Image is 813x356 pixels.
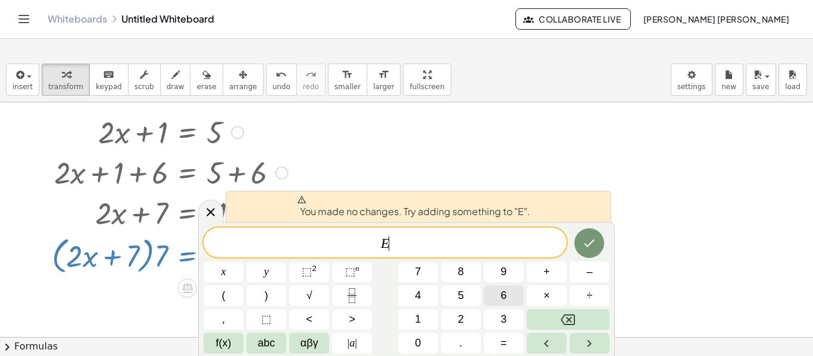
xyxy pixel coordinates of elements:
[349,311,355,327] span: >
[778,64,807,96] button: load
[398,309,438,330] button: 1
[398,333,438,354] button: 0
[258,335,275,351] span: abc
[441,333,481,354] button: .
[128,64,161,96] button: scrub
[306,311,312,327] span: <
[190,64,223,96] button: erase
[527,309,609,330] button: Backspace
[289,333,329,354] button: Greek alphabet
[484,333,524,354] button: Equals
[441,262,481,282] button: 8
[342,68,353,82] i: format_size
[48,13,107,25] a: Whiteboards
[266,64,297,96] button: undoundo
[415,264,421,280] span: 7
[355,264,359,273] sup: n
[415,335,421,351] span: 0
[484,262,524,282] button: 9
[348,335,357,351] span: a
[570,285,609,306] button: Divide
[246,285,286,306] button: )
[501,288,506,304] span: 6
[785,83,801,91] span: load
[328,64,367,96] button: format_sizesmaller
[276,68,287,82] i: undo
[222,288,226,304] span: (
[301,335,318,351] span: αβγ
[515,8,631,30] button: Collaborate Live
[332,333,372,354] button: Absolute value
[221,264,226,280] span: x
[458,264,464,280] span: 8
[6,64,39,96] button: insert
[178,279,197,298] div: Apply the same math to both sides of the equation
[526,14,621,24] span: Collaborate Live
[265,288,268,304] span: )
[458,288,464,304] span: 5
[264,264,269,280] span: y
[167,83,185,91] span: draw
[303,83,319,91] span: redo
[261,311,271,327] span: ⬚
[332,285,372,306] button: Fraction
[196,83,216,91] span: erase
[96,83,122,91] span: keypad
[289,285,329,306] button: Square root
[458,311,464,327] span: 2
[415,288,421,304] span: 4
[273,83,290,91] span: undo
[289,309,329,330] button: Less than
[501,335,507,351] span: =
[160,64,191,96] button: draw
[671,64,712,96] button: settings
[543,288,550,304] span: ×
[89,64,129,96] button: keyboardkeypad
[222,311,225,327] span: ,
[378,68,389,82] i: format_size
[403,64,451,96] button: fullscreen
[677,83,706,91] span: settings
[409,83,444,91] span: fullscreen
[721,83,736,91] span: new
[246,309,286,330] button: Placeholder
[216,335,232,351] span: f(x)
[633,8,799,30] button: [PERSON_NAME] [PERSON_NAME]
[527,333,567,354] button: Left arrow
[501,264,506,280] span: 9
[246,333,286,354] button: Alphabet
[334,83,361,91] span: smaller
[229,83,257,91] span: arrange
[643,14,789,24] span: [PERSON_NAME] [PERSON_NAME]
[307,288,312,304] span: √
[527,262,567,282] button: Plus
[586,264,592,280] span: –
[305,68,317,82] i: redo
[297,195,530,219] span: You made no changes. Try adding something to "E".
[204,309,243,330] button: ,
[752,83,769,91] span: save
[459,335,462,351] span: .
[345,266,355,278] span: ⬚
[296,64,326,96] button: redoredo
[367,64,401,96] button: format_sizelarger
[204,262,243,282] button: x
[415,311,421,327] span: 1
[348,337,350,349] span: |
[570,262,609,282] button: Minus
[204,285,243,306] button: (
[42,64,90,96] button: transform
[312,264,317,273] sup: 2
[332,262,372,282] button: Superscript
[484,309,524,330] button: 3
[289,262,329,282] button: Squared
[14,10,33,29] button: Toggle navigation
[587,288,593,304] span: ÷
[48,83,83,91] span: transform
[441,285,481,306] button: 5
[398,262,438,282] button: 7
[302,266,312,278] span: ⬚
[373,83,394,91] span: larger
[746,64,776,96] button: save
